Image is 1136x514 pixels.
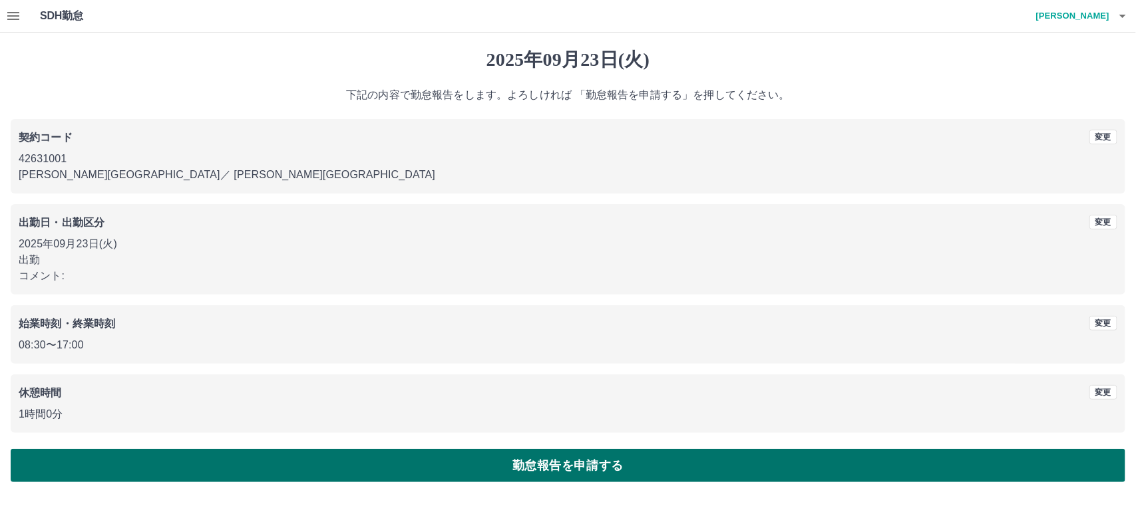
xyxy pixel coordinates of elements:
b: 契約コード [19,132,73,143]
p: [PERSON_NAME][GEOGRAPHIC_DATA] ／ [PERSON_NAME][GEOGRAPHIC_DATA] [19,167,1117,183]
p: 2025年09月23日(火) [19,236,1117,252]
p: 1時間0分 [19,406,1117,422]
button: 変更 [1089,215,1117,229]
p: 08:30 〜 17:00 [19,337,1117,353]
p: 42631001 [19,151,1117,167]
button: 変更 [1089,316,1117,330]
button: 変更 [1089,130,1117,144]
p: 出勤 [19,252,1117,268]
button: 勤怠報告を申請する [11,449,1125,482]
p: コメント: [19,268,1117,284]
b: 始業時刻・終業時刻 [19,318,115,329]
b: 出勤日・出勤区分 [19,217,104,228]
button: 変更 [1089,385,1117,400]
b: 休憩時間 [19,387,62,398]
h1: 2025年09月23日(火) [11,49,1125,71]
p: 下記の内容で勤怠報告をします。よろしければ 「勤怠報告を申請する」を押してください。 [11,87,1125,103]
